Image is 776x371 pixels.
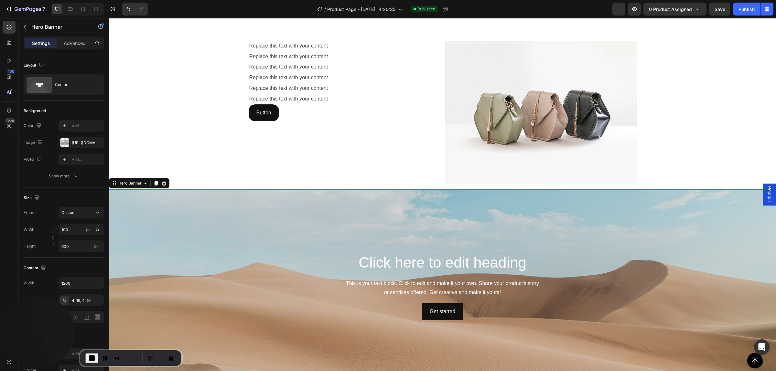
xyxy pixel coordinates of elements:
div: Replace this text with your content [140,44,331,54]
div: Replace this text with your content [140,54,331,65]
button: <p>Button</p> [140,86,170,103]
div: [URL][DOMAIN_NAME] [72,140,102,146]
button: 7 [3,3,48,16]
label: Frame [24,210,36,216]
button: Show more [24,170,104,182]
button: Custom [59,207,104,218]
button: Get started [313,285,354,302]
div: Open Intercom Messenger [754,339,770,355]
div: px [86,227,91,232]
div: Center [55,77,94,92]
p: Button [147,90,162,100]
div: Replace this text with your content [140,33,331,44]
input: px [59,240,104,252]
button: % [84,226,92,233]
iframe: To enrich screen reader interactions, please activate Accessibility in Grammarly extension settings [109,18,776,371]
button: Publish [733,3,760,16]
div: Publish [738,6,755,13]
span: Published [417,6,435,12]
button: px [93,226,101,233]
div: Size [24,194,41,202]
span: Product Page - [DATE] 14:20:35 [327,6,395,13]
div: Beta [5,118,16,123]
span: Custom [61,210,76,216]
button: 0 product assigned [643,3,706,16]
div: % [95,227,99,232]
label: Width [24,227,34,232]
div: Get started [321,289,346,298]
div: Undo/Redo [122,3,148,16]
span: / [324,6,326,13]
div: Replace this text with your content [140,65,331,76]
p: Hero Banner [31,23,86,31]
div: Content [24,264,47,272]
div: Video [24,155,43,164]
div: 4, 16, 4, 16 [72,298,102,303]
div: This is your text block. Click to edit and make it your own. Share your product's story or servic... [145,260,523,280]
div: Image [24,138,44,147]
input: px% [59,224,104,235]
div: Layout [24,61,45,70]
div: Width [24,280,34,286]
img: image_demo.jpg [336,23,528,166]
h2: Click here to edit heading [145,234,523,255]
div: Replace this text with your content [140,76,331,86]
div: Color [24,122,43,130]
div: Show more [49,173,79,179]
p: Advanced [64,40,86,47]
div: Background [24,108,46,114]
button: Save [709,3,730,16]
span: 0 product assigned [649,6,692,13]
span: Save [715,6,725,12]
p: Settings [32,40,50,47]
div: Hero Banner [8,162,34,168]
div: Add... [72,123,102,129]
span: Popup 1 [657,168,664,185]
div: 450 [6,69,16,74]
span: px [94,244,99,249]
label: Height [24,243,36,249]
div: Add... [72,157,102,163]
div: Replace this text with your content [140,23,331,33]
p: 7 [42,5,45,13]
input: Auto [59,277,103,289]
